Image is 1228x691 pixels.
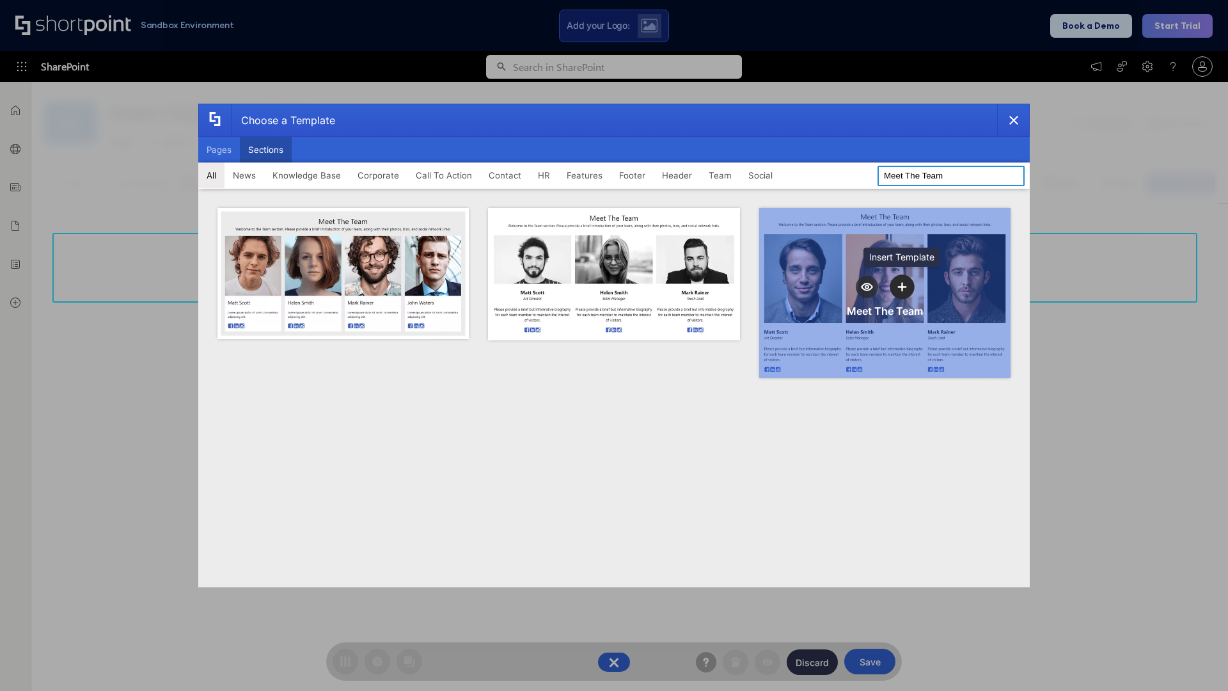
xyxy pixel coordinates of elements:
button: Features [558,163,611,188]
div: template selector [198,104,1030,587]
button: News [224,163,264,188]
button: Contact [480,163,530,188]
button: All [198,163,224,188]
button: HR [530,163,558,188]
button: Social [740,163,781,188]
button: Pages [198,137,240,163]
button: Corporate [349,163,407,188]
button: Header [654,163,700,188]
button: Footer [611,163,654,188]
button: Sections [240,137,292,163]
iframe: Chat Widget [1164,630,1228,691]
button: Knowledge Base [264,163,349,188]
input: Search [878,166,1025,186]
button: Team [700,163,740,188]
div: Meet The Team [847,305,923,317]
button: Call To Action [407,163,480,188]
div: Choose a Template [231,104,335,136]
